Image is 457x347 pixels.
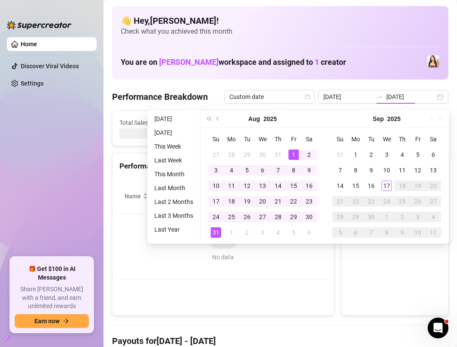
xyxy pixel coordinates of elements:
[119,160,327,172] div: Performance by OnlyFans Creator
[291,118,355,127] span: Messages Sent
[112,335,448,347] h4: Payouts for [DATE] - [DATE]
[305,94,310,99] span: calendar
[21,80,44,87] a: Settings
[21,63,79,70] a: Discover Viral Videos
[238,178,275,214] th: Sales / Hour
[119,178,153,214] th: Name
[428,318,448,338] iframe: Intercom live chat
[280,187,315,206] span: Chat Conversion
[315,57,319,67] span: 1
[15,285,89,311] span: Share [PERSON_NAME] with a friend, and earn unlimited rewards
[121,15,440,27] h4: 👋 Hey, [PERSON_NAME] !
[323,92,372,102] input: Start date
[34,318,59,325] span: Earn now
[63,318,69,324] span: arrow-right
[128,252,318,262] div: No data
[158,182,182,210] span: Total Sales & Tips
[199,182,226,210] div: Est. Hours Worked
[244,187,263,206] span: Sales / Hour
[386,92,435,102] input: End date
[15,265,89,282] span: 🎁 Get $100 in AI Messages
[205,118,269,127] span: Active Chats
[275,178,327,214] th: Chat Conversion
[348,160,441,172] div: Sales by OnlyFans Creator
[125,191,141,201] span: Name
[21,41,37,48] a: Home
[153,178,194,214] th: Total Sales & Tips
[229,90,310,103] span: Custom date
[119,118,184,127] span: Total Sales
[376,93,383,100] span: to
[121,57,346,67] h1: You are on workspace and assigned to creator
[159,57,219,67] span: [PERSON_NAME]
[112,91,208,103] h4: Performance Breakdown
[4,335,10,341] span: build
[121,27,440,36] span: Check what you achieved this month
[7,21,72,29] img: logo-BBDzfeDw.svg
[376,93,383,100] span: swap-right
[427,55,439,67] img: Lydia
[15,314,89,328] button: Earn nowarrow-right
